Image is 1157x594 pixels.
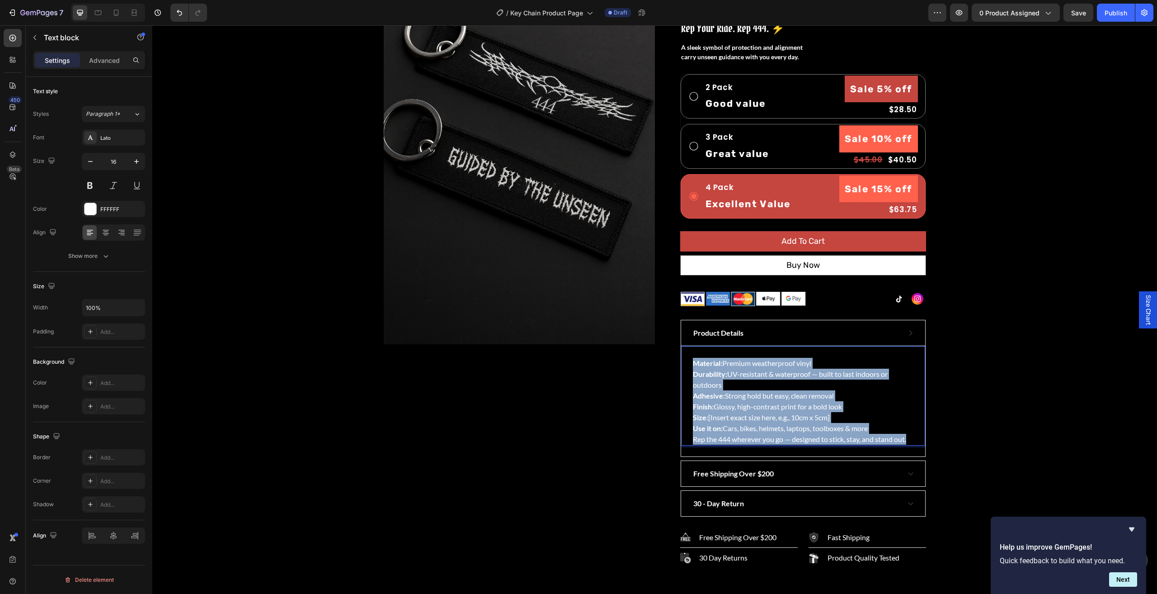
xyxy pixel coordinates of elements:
[44,32,121,43] p: Text block
[100,454,143,462] div: Add...
[553,171,639,187] p: Excellent Value
[9,96,22,104] div: 450
[170,4,207,22] div: Undo/Redo
[687,150,765,177] pre: Sale 15% off
[1000,524,1137,587] div: Help us improve GemPages!
[33,500,54,508] div: Shadow
[45,56,70,65] p: Settings
[89,56,120,65] p: Advanced
[553,105,617,119] p: 3 Pack
[736,77,766,92] div: $28.50
[100,379,143,387] div: Add...
[656,507,667,518] img: Alt Image
[68,252,110,261] div: Show more
[701,127,731,142] div: $45.00
[541,377,561,385] strong: Finish:
[629,266,654,280] img: Alt Image
[33,133,44,142] div: Font
[687,100,765,127] pre: Sale 10% off
[541,409,761,419] p: Rep the 444 wherever you go — designed to stick, stay, and stand out.
[510,8,583,18] span: Key Chain Product Page
[33,379,47,387] div: Color
[675,527,747,538] p: Product Quality Tested
[578,266,603,281] img: Alt Image
[552,55,615,70] div: Rich Text Editor. Editing area: main
[33,477,51,485] div: Corner
[634,234,668,246] div: Buy Now
[100,205,143,214] div: FFFFFF
[553,120,617,137] p: Great value
[4,4,67,22] button: 7
[82,299,145,316] input: Auto
[33,356,77,368] div: Background
[541,398,761,409] p: Cars, bikes, helmets, laptops, toolboxes & more
[33,155,57,167] div: Size
[553,56,614,69] p: 2 Pack
[736,177,766,192] div: $63.75
[529,27,773,36] p: carry unseen guidance with you every day.
[692,50,765,77] pre: Sale 5% off
[1000,542,1137,553] h2: Help us improve GemPages!
[152,25,1157,594] iframe: Design area
[528,16,774,37] div: Rich Text Editor. Editing area: main
[100,501,143,509] div: Add...
[33,227,58,239] div: Align
[100,328,143,336] div: Add...
[1126,524,1137,535] button: Hide survey
[553,70,614,86] p: Good value
[528,266,552,281] img: Alt Image
[33,402,49,410] div: Image
[540,332,762,420] div: Rich Text Editor. Editing area: main
[738,265,756,283] img: Alt Image
[972,4,1060,22] button: 0 product assigned
[541,365,761,376] p: Strong hold but easy, clean removal
[541,333,761,343] p: Premium weatherproof vinyl
[629,210,673,222] div: Add To Cart
[528,206,774,226] button: Add To Cart
[1109,572,1137,587] button: Next question
[1105,8,1127,18] div: Publish
[541,473,592,484] p: 30 - Day Return
[675,507,717,518] p: Fast Shipping
[86,110,120,118] span: Paragraph 1*
[33,453,51,461] div: Border
[541,443,621,454] p: Free Shipping Over $200
[541,388,556,396] strong: Size:
[1097,4,1135,22] button: Publish
[991,270,1000,299] span: Size Chart
[528,507,539,518] img: Alt Image
[82,106,145,122] button: Paragraph 1*
[528,527,539,538] img: Alt Image
[541,333,570,342] strong: Material:
[541,376,761,387] p: Glossy, high-contrast print for a bold look
[33,431,62,443] div: Shape
[979,8,1039,18] span: 0 product assigned
[529,17,773,27] p: A sleek symbol of protection and alignment
[59,7,63,18] p: 7
[33,110,49,118] div: Styles
[33,248,145,264] button: Show more
[506,8,508,18] span: /
[541,399,570,407] strong: Use it on:
[614,9,627,17] span: Draft
[100,477,143,485] div: Add...
[33,328,54,336] div: Padding
[33,573,145,587] button: Delete element
[100,403,143,411] div: Add...
[33,205,47,213] div: Color
[33,87,58,95] div: Text style
[757,265,774,282] img: Alt Image
[604,266,628,280] img: Alt Image
[528,230,774,250] button: Buy Now
[547,527,595,538] p: 30 Day Returns
[541,387,761,398] p: [Insert exact size here, e.g., 10cm x 5cm]
[1071,9,1086,17] span: Save
[100,134,143,142] div: Lato
[553,266,578,280] img: Alt Image
[7,166,22,173] div: Beta
[757,265,774,282] a: Image Title
[1000,556,1137,565] p: Quick feedback to build what you need.
[702,177,732,192] div: $75.00
[738,265,756,283] a: Image Title
[552,155,640,170] div: Rich Text Editor. Editing area: main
